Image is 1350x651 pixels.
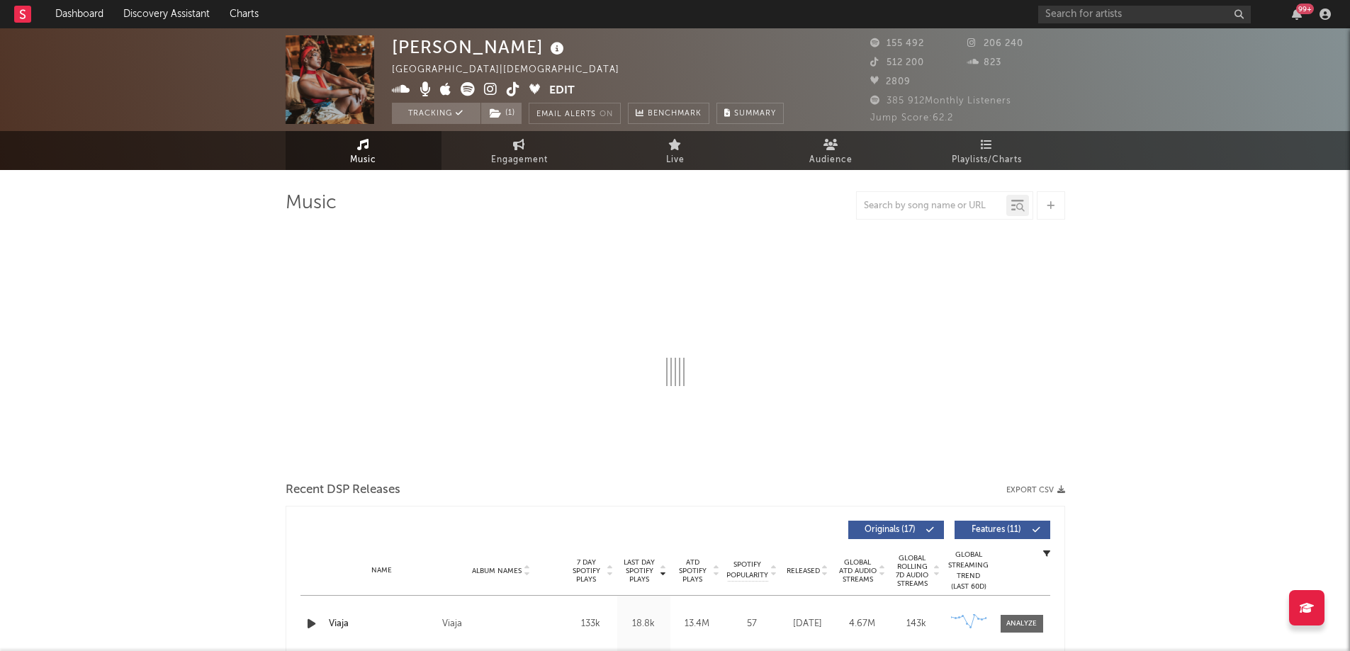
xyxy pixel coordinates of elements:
[674,617,720,631] div: 13.4M
[870,39,924,48] span: 155 492
[481,103,522,124] button: (1)
[893,617,940,631] div: 143k
[392,62,636,79] div: [GEOGRAPHIC_DATA] | [DEMOGRAPHIC_DATA]
[286,482,400,499] span: Recent DSP Releases
[480,103,522,124] span: ( 1 )
[392,103,480,124] button: Tracking
[600,111,613,118] em: On
[809,152,853,169] span: Audience
[529,103,621,124] button: Email AlertsOn
[1296,4,1314,14] div: 99 +
[568,558,605,584] span: 7 Day Spotify Plays
[964,526,1029,534] span: Features ( 11 )
[784,617,831,631] div: [DATE]
[857,526,923,534] span: Originals ( 17 )
[893,554,932,588] span: Global Rolling 7D Audio Streams
[734,110,776,118] span: Summary
[848,521,944,539] button: Originals(17)
[621,617,667,631] div: 18.8k
[787,567,820,575] span: Released
[952,152,1022,169] span: Playlists/Charts
[753,131,909,170] a: Audience
[491,152,548,169] span: Engagement
[350,152,376,169] span: Music
[648,106,702,123] span: Benchmark
[674,558,711,584] span: ATD Spotify Plays
[955,521,1050,539] button: Features(11)
[329,617,435,631] a: Viaja
[621,558,658,584] span: Last Day Spotify Plays
[568,617,614,631] div: 133k
[838,558,877,584] span: Global ATD Audio Streams
[857,200,1006,212] input: Search by song name or URL
[870,96,1011,106] span: 385 912 Monthly Listeners
[1038,6,1251,23] input: Search for artists
[392,35,568,59] div: [PERSON_NAME]
[666,152,685,169] span: Live
[628,103,709,124] a: Benchmark
[1006,486,1065,494] button: Export CSV
[549,82,575,100] button: Edit
[597,131,753,170] a: Live
[286,131,441,170] a: Music
[726,560,768,581] span: Spotify Popularity
[442,616,462,633] div: Viaja
[441,131,597,170] a: Engagement
[947,550,990,592] div: Global Streaming Trend (Last 60D)
[1292,9,1302,20] button: 99+
[329,565,435,576] div: Name
[727,617,777,631] div: 57
[838,617,886,631] div: 4.67M
[870,113,953,123] span: Jump Score: 62.2
[716,103,784,124] button: Summary
[472,567,522,575] span: Album Names
[909,131,1065,170] a: Playlists/Charts
[870,77,911,86] span: 2809
[967,58,1001,67] span: 823
[967,39,1023,48] span: 206 240
[870,58,924,67] span: 512 200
